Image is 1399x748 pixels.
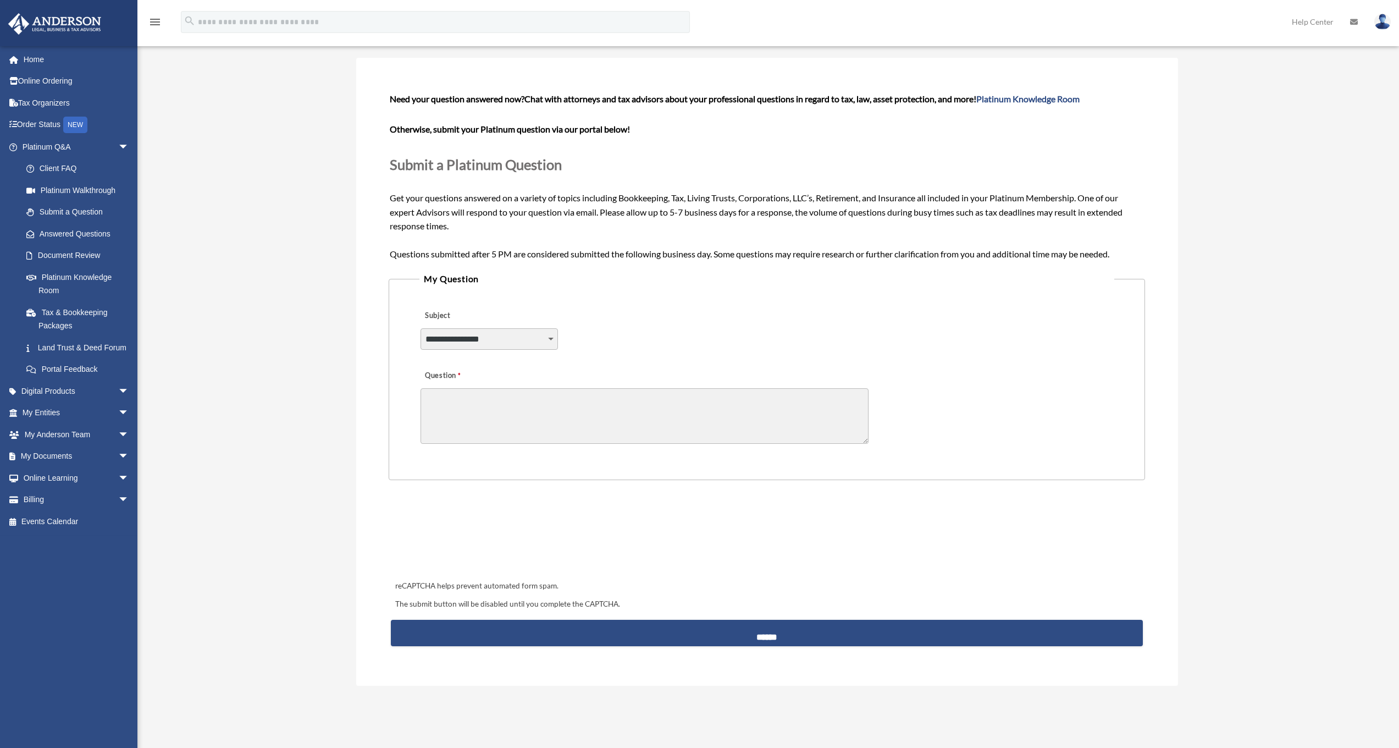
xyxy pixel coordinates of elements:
[976,94,1080,104] a: Platinum Knowledge Room
[8,446,146,468] a: My Documentsarrow_drop_down
[8,136,146,158] a: Platinum Q&Aarrow_drop_down
[15,223,146,245] a: Answered Questions
[421,368,506,383] label: Question
[8,70,146,92] a: Online Ordering
[8,114,146,136] a: Order StatusNEW
[148,15,162,29] i: menu
[15,179,146,201] a: Platinum Walkthrough
[8,402,146,424] a: My Entitiesarrow_drop_down
[8,48,146,70] a: Home
[391,598,1142,611] div: The submit button will be disabled until you complete the CAPTCHA.
[15,158,146,180] a: Client FAQ
[390,124,630,134] b: Otherwise, submit your Platinum question via our portal below!
[118,136,140,158] span: arrow_drop_down
[118,489,140,512] span: arrow_drop_down
[184,15,196,27] i: search
[15,337,146,359] a: Land Trust & Deed Forum
[390,156,562,173] span: Submit a Platinum Question
[8,380,146,402] a: Digital Productsarrow_drop_down
[391,580,1142,593] div: reCAPTCHA helps prevent automated form spam.
[419,271,1114,287] legend: My Question
[15,301,146,337] a: Tax & Bookkeeping Packages
[148,19,162,29] a: menu
[5,13,104,35] img: Anderson Advisors Platinum Portal
[118,424,140,446] span: arrow_drop_down
[390,94,524,104] span: Need your question answered now?
[118,446,140,468] span: arrow_drop_down
[15,359,146,381] a: Portal Feedback
[390,94,1143,259] span: Get your questions answered on a variety of topics including Bookkeeping, Tax, Living Trusts, Cor...
[63,117,87,133] div: NEW
[421,308,525,323] label: Subject
[1374,14,1391,30] img: User Pic
[8,467,146,489] a: Online Learningarrow_drop_down
[15,201,140,223] a: Submit a Question
[118,380,140,403] span: arrow_drop_down
[392,514,559,557] iframe: reCAPTCHA
[8,510,146,532] a: Events Calendar
[8,424,146,446] a: My Anderson Teamarrow_drop_down
[118,402,140,425] span: arrow_drop_down
[524,94,1080,104] span: Chat with attorneys and tax advisors about your professional questions in regard to tax, law, ass...
[8,489,146,511] a: Billingarrow_drop_down
[15,245,146,267] a: Document Review
[118,467,140,490] span: arrow_drop_down
[8,92,146,114] a: Tax Organizers
[15,266,146,301] a: Platinum Knowledge Room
